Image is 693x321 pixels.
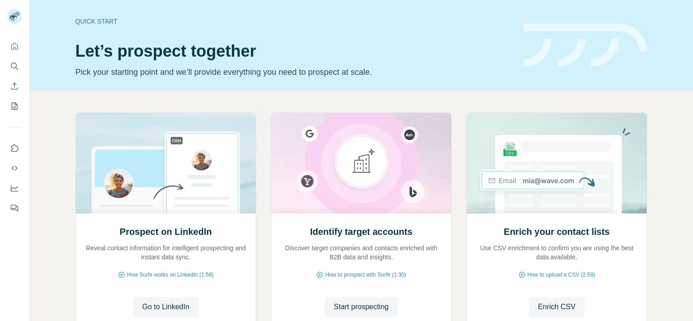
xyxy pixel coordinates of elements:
[7,200,22,216] button: Feedback
[334,302,389,312] span: Start prospecting
[7,98,22,114] button: My lists
[85,243,247,262] p: Reveal contact information for intelligent prospecting and instant data sync.
[7,160,22,176] button: Use Surfe API
[476,243,638,262] p: Use CSV enrichment to confirm you are using the best data available.
[466,113,647,214] img: Enrich your contact lists
[527,271,595,279] span: How to upload a CSV (2:59)
[75,66,512,78] p: Pick your starting point and we’ll provide everything you need to prospect at scale.
[7,38,22,54] button: Quick start
[75,42,512,60] h1: Let’s prospect together
[7,180,22,196] button: Dashboard
[523,24,647,68] img: banner
[127,271,214,279] span: How Surfe works on LinkedIn (1:58)
[7,140,22,156] button: Use Surfe on LinkedIn
[75,17,512,26] div: Quick start
[133,297,198,317] button: Go to LinkedIn
[7,58,22,74] button: Search
[280,243,442,262] p: Discover target companies and contacts enriched with B2B data and insights.
[75,113,256,214] img: Prospect on LinkedIn
[538,302,576,312] span: Enrich CSV
[325,271,406,279] span: How to prospect with Surfe (1:30)
[7,78,22,94] button: Enrich CSV
[142,302,189,312] span: Go to LinkedIn
[529,297,585,317] button: Enrich CSV
[325,297,398,317] button: Start prospecting
[310,225,413,238] h2: Identify target accounts
[120,225,212,238] h2: Prospect on LinkedIn
[271,113,452,214] img: Identify target accounts
[504,225,610,238] h2: Enrich your contact lists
